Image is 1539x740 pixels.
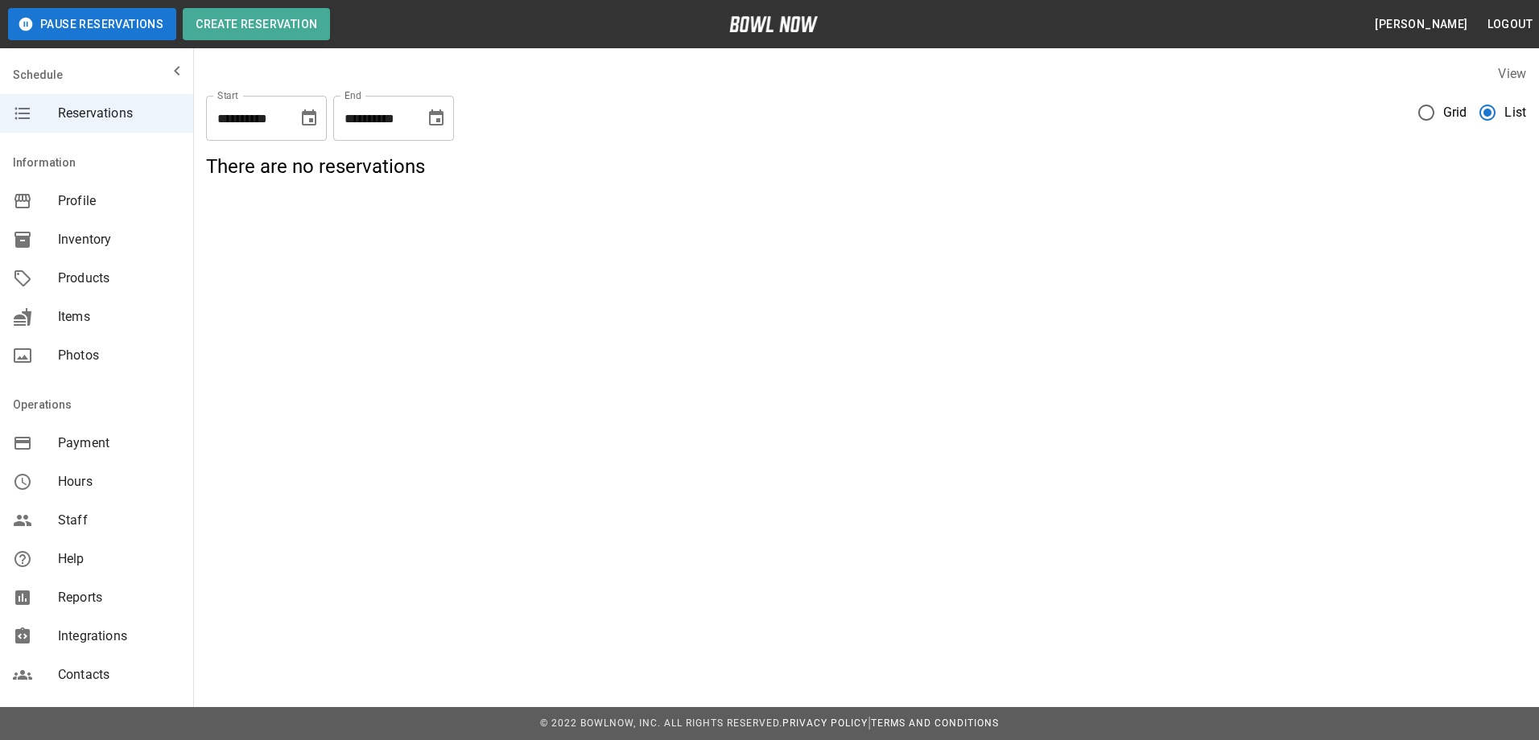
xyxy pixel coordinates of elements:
[58,191,180,211] span: Profile
[293,102,325,134] button: Choose date, selected date is Sep 5, 2025
[729,16,818,32] img: logo
[540,717,782,729] span: © 2022 BowlNow, Inc. All Rights Reserved.
[1443,103,1467,122] span: Grid
[58,104,180,123] span: Reservations
[58,588,180,607] span: Reports
[206,154,1526,179] h5: There are no reservations
[8,8,176,40] button: Pause Reservations
[58,472,180,491] span: Hours
[420,102,452,134] button: Choose date, selected date is Oct 5, 2025
[1368,10,1474,39] button: [PERSON_NAME]
[1504,103,1526,122] span: List
[58,269,180,288] span: Products
[1481,10,1539,39] button: Logout
[58,434,180,453] span: Payment
[58,511,180,530] span: Staff
[58,627,180,646] span: Integrations
[58,549,180,569] span: Help
[58,230,180,249] span: Inventory
[1498,66,1526,81] label: View
[58,346,180,365] span: Photos
[183,8,330,40] button: Create Reservation
[58,665,180,684] span: Contacts
[58,307,180,327] span: Items
[782,717,868,729] a: Privacy Policy
[871,717,999,729] a: Terms and Conditions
